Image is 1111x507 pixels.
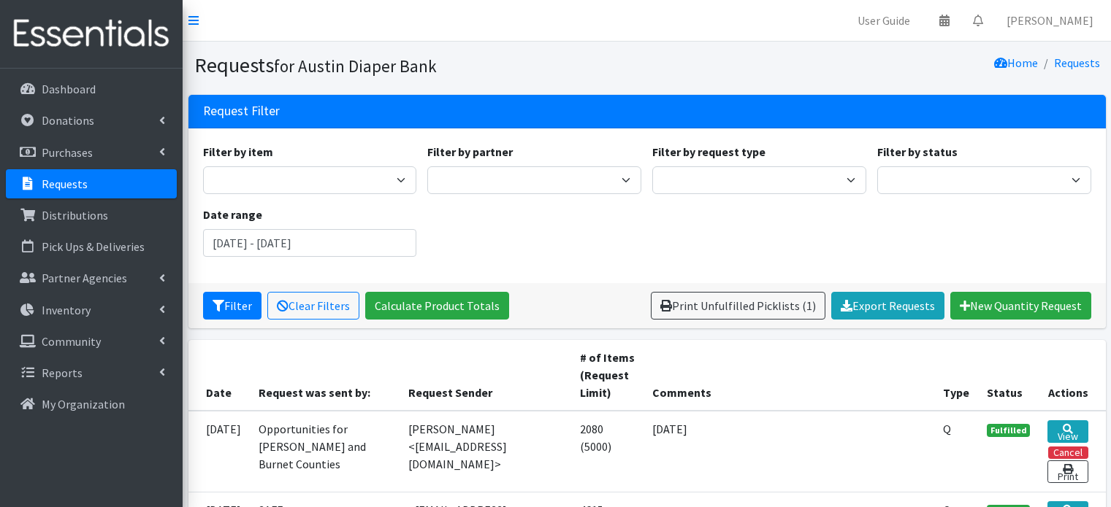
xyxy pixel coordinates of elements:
a: Partner Agencies [6,263,177,293]
p: Dashboard [42,82,96,96]
small: for Austin Diaper Bank [274,55,437,77]
a: Home [994,55,1038,70]
abbr: Quantity [943,422,951,436]
p: Donations [42,113,94,128]
p: My Organization [42,397,125,411]
td: Opportunities for [PERSON_NAME] and Burnet Counties [250,411,400,492]
label: Date range [203,206,262,223]
a: [PERSON_NAME] [995,6,1105,35]
a: Purchases [6,138,177,167]
a: Requests [6,169,177,198]
a: Export Requests [831,292,944,320]
p: Distributions [42,208,108,222]
a: Calculate Product Totals [365,292,509,320]
th: Request Sender [400,340,570,411]
label: Filter by item [203,143,273,160]
a: Clear Filters [267,292,359,320]
label: Filter by request type [652,143,766,160]
h1: Requests [194,53,642,78]
a: Donations [6,106,177,135]
span: Fulfilled [987,424,1031,437]
label: Filter by status [877,143,958,160]
p: Community [42,334,101,349]
a: Inventory [6,295,177,325]
input: January 1, 2011 - December 31, 2011 [203,229,417,257]
td: 2080 (5000) [571,411,644,492]
td: [DATE] [644,411,934,492]
a: View [1047,420,1088,443]
button: Cancel [1048,446,1088,459]
td: [PERSON_NAME] <[EMAIL_ADDRESS][DOMAIN_NAME]> [400,411,570,492]
img: HumanEssentials [6,9,177,58]
a: Requests [1054,55,1100,70]
a: Print [1047,460,1088,483]
a: Print Unfulfilled Picklists (1) [651,292,825,320]
label: Filter by partner [427,143,513,160]
a: User Guide [846,6,922,35]
button: Filter [203,292,261,320]
a: Reports [6,358,177,387]
p: Partner Agencies [42,271,127,285]
a: Community [6,327,177,356]
a: Distributions [6,201,177,230]
p: Inventory [42,303,91,317]
th: Type [934,340,978,411]
th: Actions [1039,340,1105,411]
h3: Request Filter [203,104,280,119]
th: Status [978,340,1039,411]
a: New Quantity Request [950,292,1091,320]
th: Request was sent by: [250,340,400,411]
p: Purchases [42,145,93,160]
p: Pick Ups & Deliveries [42,239,145,254]
a: My Organization [6,390,177,419]
p: Requests [42,177,88,191]
th: Comments [644,340,934,411]
p: Reports [42,365,83,380]
a: Dashboard [6,74,177,104]
a: Pick Ups & Deliveries [6,232,177,261]
td: [DATE] [188,411,250,492]
th: # of Items (Request Limit) [571,340,644,411]
th: Date [188,340,250,411]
